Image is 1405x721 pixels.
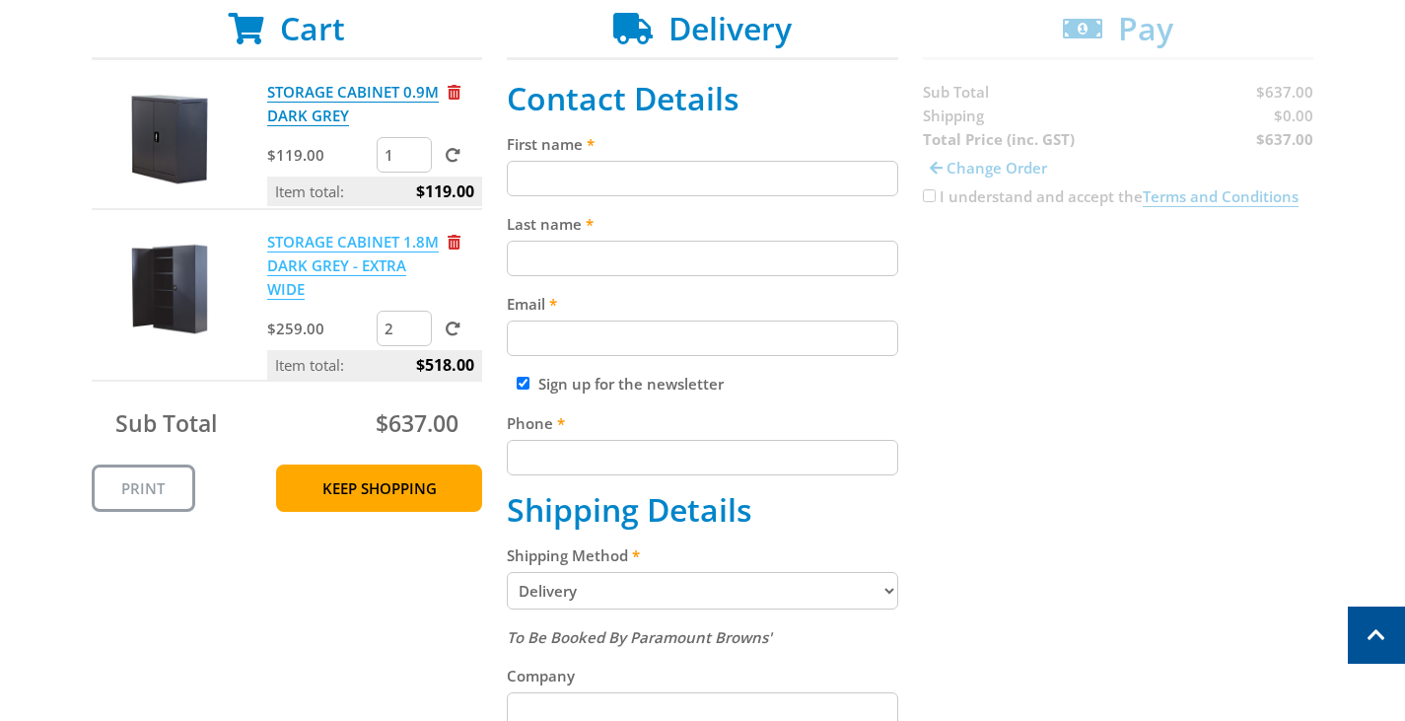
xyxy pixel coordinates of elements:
a: Remove from cart [448,82,460,102]
p: $119.00 [267,143,373,167]
h2: Shipping Details [507,491,898,529]
a: Print [92,465,195,512]
span: $119.00 [416,177,474,206]
input: Please enter your email address. [507,321,898,356]
label: Phone [507,411,898,435]
a: Keep Shopping [276,465,482,512]
label: First name [507,132,898,156]
span: Delivery [668,7,792,49]
span: Sub Total [115,407,217,439]
label: Shipping Method [507,543,898,567]
p: Item total: [267,177,482,206]
h2: Contact Details [507,80,898,117]
a: STORAGE CABINET 1.8M DARK GREY - EXTRA WIDE [267,232,439,300]
img: STORAGE CABINET 0.9M DARK GREY [110,80,229,198]
span: Cart [280,7,345,49]
select: Please select a shipping method. [507,572,898,610]
label: Company [507,664,898,687]
span: $637.00 [376,407,458,439]
input: Please enter your last name. [507,241,898,276]
em: To Be Booked By Paramount Browns' [507,627,772,647]
p: Item total: [267,350,482,380]
a: Remove from cart [448,232,460,252]
p: $259.00 [267,317,373,340]
input: Please enter your first name. [507,161,898,196]
label: Email [507,292,898,316]
input: Please enter your telephone number. [507,440,898,475]
img: STORAGE CABINET 1.8M DARK GREY - EXTRA WIDE [110,230,229,348]
label: Sign up for the newsletter [538,374,724,394]
label: Last name [507,212,898,236]
a: STORAGE CABINET 0.9M DARK GREY [267,82,439,126]
span: $518.00 [416,350,474,380]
